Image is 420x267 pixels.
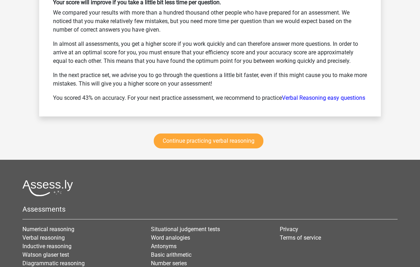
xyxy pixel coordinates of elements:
[151,235,190,241] a: Word analogies
[280,226,298,233] a: Privacy
[154,134,263,149] a: Continue practicing verbal reasoning
[22,260,85,267] a: Diagrammatic reasoning
[22,180,73,197] img: Assessly logo
[22,235,65,241] a: Verbal reasoning
[22,226,74,233] a: Numerical reasoning
[151,252,191,258] a: Basic arithmetic
[280,235,321,241] a: Terms of service
[22,205,398,214] h5: Assessments
[151,226,220,233] a: Situational judgement tests
[282,95,365,102] a: Verbal Reasoning easy questions
[22,252,69,258] a: Watson glaser test
[53,71,367,88] p: In the next practice set, we advise you to go through the questions a little bit faster, even if ...
[53,9,367,34] p: We compared your results with more than a hundred thousand other people who have prepared for an ...
[53,94,367,103] p: You scored 43% on accuracy. For your next practice assessment, we recommend to practice
[22,243,72,250] a: Inductive reasoning
[151,260,187,267] a: Number series
[53,40,367,66] p: In almost all assessments, you get a higher score if you work quickly and can therefore answer mo...
[151,243,177,250] a: Antonyms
